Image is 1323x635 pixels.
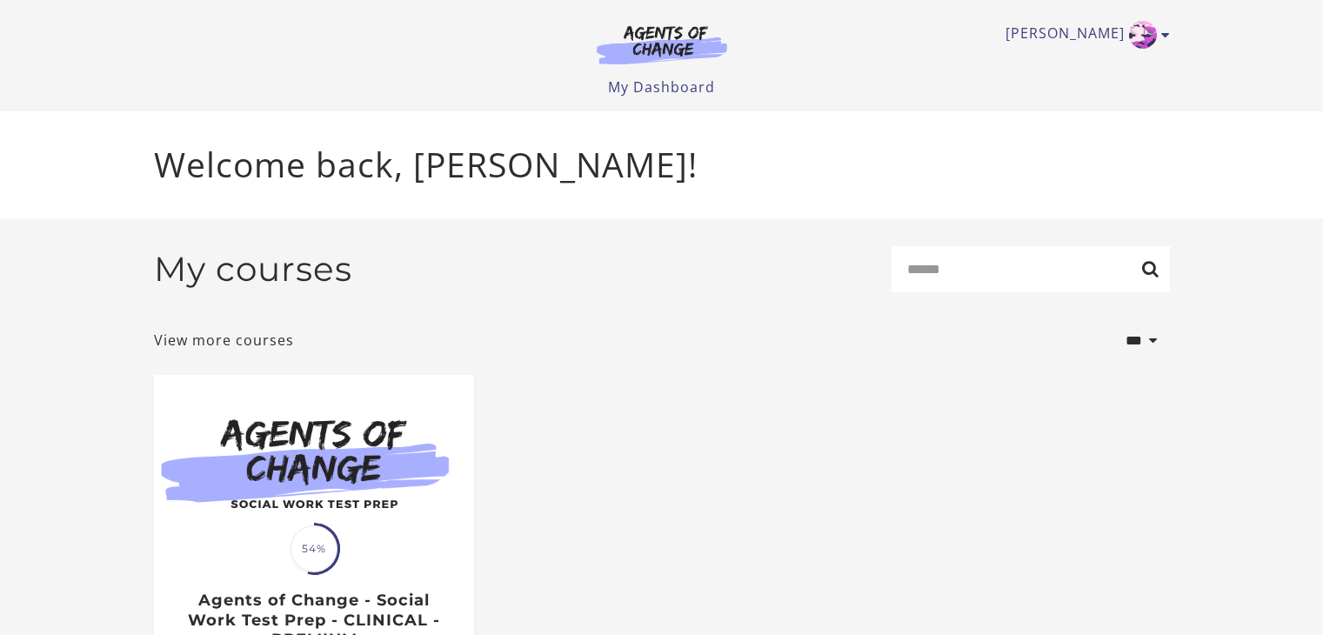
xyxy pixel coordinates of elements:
a: View more courses [154,330,294,351]
img: Agents of Change Logo [578,24,745,64]
span: 54% [291,525,337,572]
p: Welcome back, [PERSON_NAME]! [154,139,1170,190]
a: My Dashboard [608,77,715,97]
h2: My courses [154,249,352,290]
a: Toggle menu [1006,21,1161,49]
